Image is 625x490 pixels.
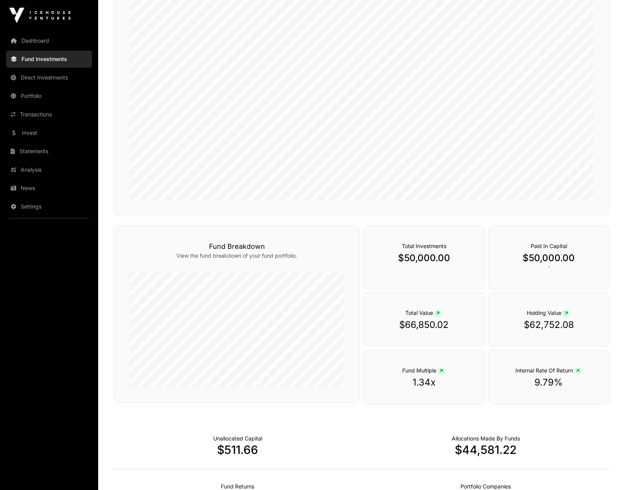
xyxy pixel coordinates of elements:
[402,367,446,374] span: Fund Multiple
[6,88,92,104] a: Portfolio
[6,32,92,49] a: Dashboard
[504,319,594,331] p: $62,752.08
[6,106,92,123] a: Transactions
[213,435,262,442] p: Cash not yet allocated
[402,243,446,249] span: Total Investments
[6,51,92,68] a: Fund Investments
[515,367,582,374] span: Internal Rate Of Return
[6,69,92,86] a: Direct Investments
[531,243,567,249] span: Paid In Capital
[6,161,92,178] a: Analysis
[9,8,71,23] img: Icehouse Ventures Logo
[504,252,594,264] p: $50,000.00
[504,376,594,389] p: 9.79%
[6,143,92,160] a: Statements
[6,198,92,215] a: Settings
[129,252,344,260] p: View the fund breakdown of your fund portfolio.
[527,310,571,316] span: Holding Value
[379,319,469,331] p: $66,850.02
[6,180,92,197] a: News
[452,435,520,442] p: Capital Deployed Into Companies
[488,225,610,289] div: `
[113,443,362,457] p: $511.66
[405,310,442,316] span: Total Value
[362,443,610,457] p: $44,581.22
[587,453,625,490] iframe: Chat Widget
[379,376,469,389] p: 1.34x
[129,241,344,252] h3: Fund Breakdown
[379,252,469,264] p: $50,000.00
[6,124,92,141] a: Invest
